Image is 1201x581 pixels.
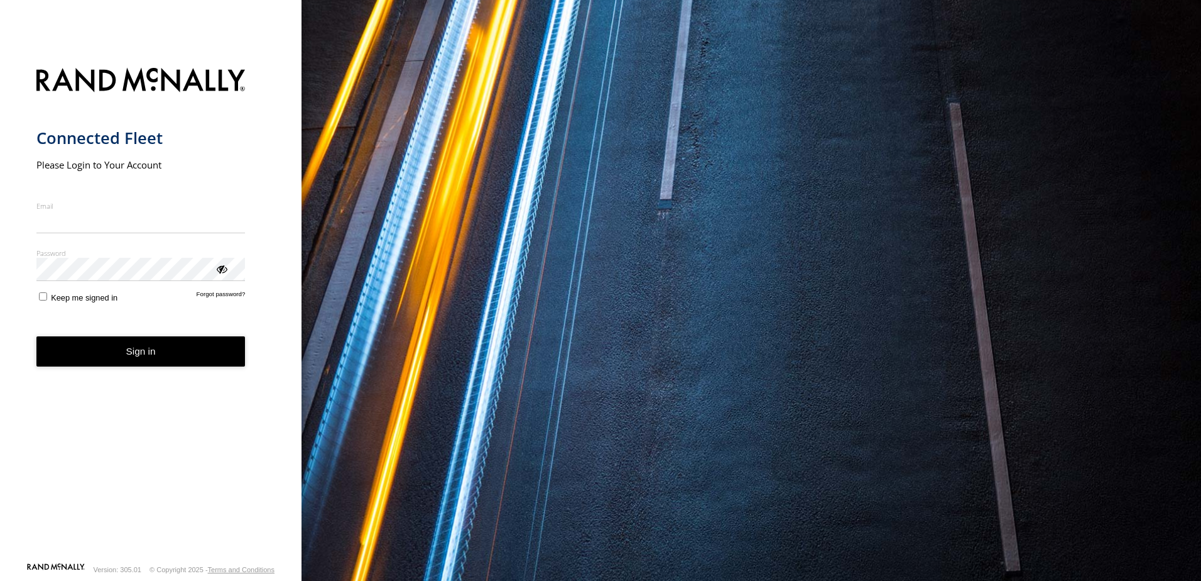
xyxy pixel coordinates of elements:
[27,563,85,576] a: Visit our Website
[36,158,246,171] h2: Please Login to Your Account
[36,248,246,258] label: Password
[39,292,47,301] input: Keep me signed in
[36,336,246,367] button: Sign in
[197,290,246,302] a: Forgot password?
[36,201,246,211] label: Email
[94,566,141,573] div: Version: 305.01
[36,128,246,148] h1: Connected Fleet
[215,262,227,275] div: ViewPassword
[208,566,274,573] a: Terms and Conditions
[36,60,266,562] form: main
[149,566,274,573] div: © Copyright 2025 -
[51,293,117,302] span: Keep me signed in
[36,65,246,97] img: Rand McNally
